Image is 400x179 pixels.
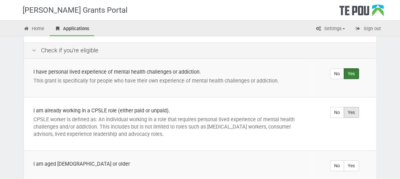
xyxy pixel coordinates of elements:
[350,22,386,36] a: Sign out
[330,160,344,171] label: No
[311,22,350,36] a: Settings
[24,43,376,59] div: Check if you're eligible
[33,116,303,138] p: CPSLE worker is defined as: An individual working in a role that requires personal lived experien...
[344,107,359,118] label: Yes
[344,160,359,171] label: Yes
[33,160,303,168] div: I am aged [DEMOGRAPHIC_DATA] or older
[19,22,49,36] a: Home
[50,22,94,36] a: Applications
[33,68,303,76] div: I have personal lived experience of mental health challenges or addiction.
[344,68,359,79] label: Yes
[330,107,344,118] label: No
[33,77,303,84] p: This grant is specifically for people who have their own experience of mental health challenges o...
[33,107,303,114] div: I am already working in a CPSLE role (either paid or unpaid).
[330,68,344,79] label: No
[339,4,384,20] div: Te Pou Logo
